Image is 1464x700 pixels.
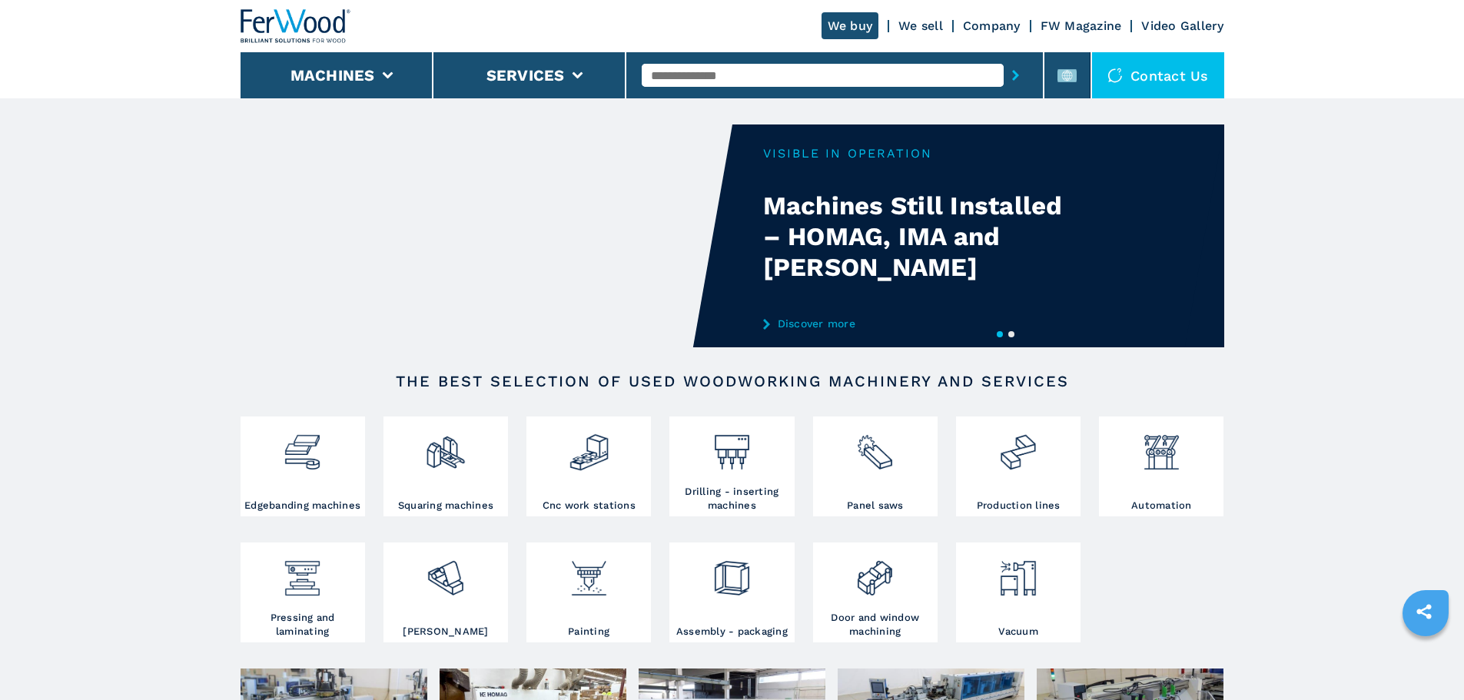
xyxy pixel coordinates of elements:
a: We buy [822,12,879,39]
h3: Edgebanding machines [244,499,360,513]
h3: Automation [1131,499,1192,513]
h3: Door and window machining [817,611,934,639]
img: sezionatrici_2.png [855,420,895,473]
img: Ferwood [241,9,351,43]
h2: The best selection of used woodworking machinery and services [290,372,1175,390]
a: Automation [1099,416,1223,516]
a: Pressing and laminating [241,542,365,642]
img: levigatrici_2.png [425,546,466,599]
a: Vacuum [956,542,1081,642]
h3: Squaring machines [398,499,493,513]
h3: Vacuum [998,625,1038,639]
h3: Drilling - inserting machines [673,485,790,513]
a: Squaring machines [383,416,508,516]
a: [PERSON_NAME] [383,542,508,642]
img: linee_di_produzione_2.png [998,420,1038,473]
h3: Assembly - packaging [676,625,788,639]
h3: Painting [568,625,609,639]
img: verniciatura_1.png [569,546,609,599]
div: Contact us [1092,52,1224,98]
h3: Pressing and laminating [244,611,361,639]
button: 2 [1008,331,1014,337]
img: lavorazione_porte_finestre_2.png [855,546,895,599]
a: Production lines [956,416,1081,516]
img: Contact us [1107,68,1123,83]
img: centro_di_lavoro_cnc_2.png [569,420,609,473]
button: Machines [290,66,375,85]
a: Painting [526,542,651,642]
img: automazione.png [1141,420,1182,473]
a: Cnc work stations [526,416,651,516]
img: squadratrici_2.png [425,420,466,473]
h3: Cnc work stations [543,499,636,513]
h3: [PERSON_NAME] [403,625,488,639]
a: Door and window machining [813,542,938,642]
a: We sell [898,18,943,33]
a: FW Magazine [1041,18,1122,33]
a: Edgebanding machines [241,416,365,516]
button: submit-button [1004,58,1027,93]
img: aspirazione_1.png [998,546,1038,599]
h3: Panel saws [847,499,904,513]
a: Video Gallery [1141,18,1223,33]
img: montaggio_imballaggio_2.png [712,546,752,599]
button: Services [486,66,565,85]
img: bordatrici_1.png [282,420,323,473]
a: Discover more [763,317,1064,330]
button: 1 [997,331,1003,337]
img: foratrici_inseritrici_2.png [712,420,752,473]
a: Assembly - packaging [669,542,794,642]
a: Drilling - inserting machines [669,416,794,516]
video: Your browser does not support the video tag. [241,124,732,347]
a: Panel saws [813,416,938,516]
a: Company [963,18,1021,33]
img: pressa-strettoia.png [282,546,323,599]
h3: Production lines [977,499,1061,513]
a: sharethis [1405,592,1443,631]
